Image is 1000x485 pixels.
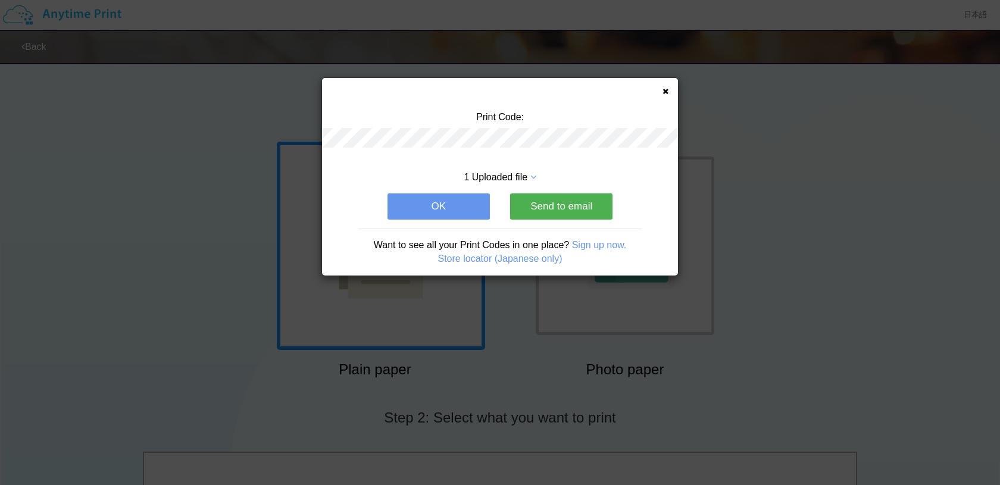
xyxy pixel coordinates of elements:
[464,172,527,182] span: 1 Uploaded file
[374,240,569,250] span: Want to see all your Print Codes in one place?
[510,193,612,220] button: Send to email
[438,254,562,264] a: Store locator (Japanese only)
[476,112,524,122] span: Print Code:
[387,193,490,220] button: OK
[572,240,627,250] a: Sign up now.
